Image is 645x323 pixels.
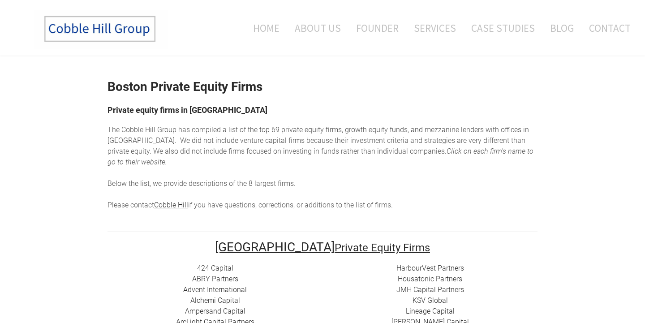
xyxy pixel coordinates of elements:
[288,9,348,47] a: About Us
[107,125,250,134] span: The Cobble Hill Group has compiled a list of t
[190,296,240,305] a: Alchemi Capital
[107,136,525,155] span: enture capital firms because their investment criteria and strategies are very different than pri...
[107,105,267,115] font: Private equity firms in [GEOGRAPHIC_DATA]
[107,125,537,211] div: he top 69 private equity firms, growth equity funds, and mezzanine lenders with offices in [GEOGR...
[543,9,580,47] a: Blog
[192,275,238,283] a: ​ABRY Partners
[215,240,335,254] font: [GEOGRAPHIC_DATA]
[396,285,464,294] a: ​JMH Capital Partners
[398,275,462,283] a: Housatonic Partners
[335,241,430,254] font: Private Equity Firms
[349,9,405,47] a: Founder
[34,9,168,49] img: The Cobble Hill Group LLC
[107,79,262,94] strong: Boston Private Equity Firms
[107,201,393,209] span: Please contact if you have questions, corrections, or additions to the list of firms.
[407,9,463,47] a: Services
[396,264,464,272] a: HarbourVest Partners
[183,285,247,294] a: Advent International
[464,9,542,47] a: Case Studies
[154,201,188,209] a: Cobble Hill
[413,296,448,305] a: ​KSV Global
[582,9,631,47] a: Contact
[240,9,286,47] a: Home
[185,307,245,315] a: ​Ampersand Capital
[197,264,233,272] a: 424 Capital
[406,307,455,315] a: Lineage Capital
